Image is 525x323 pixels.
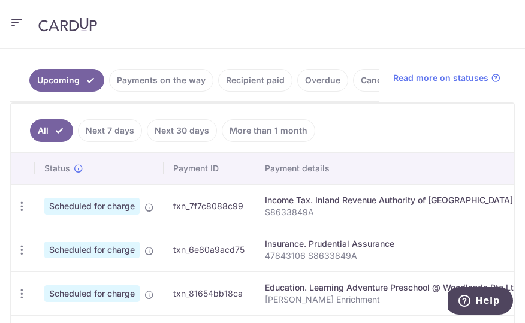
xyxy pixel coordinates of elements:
[44,242,140,258] span: Scheduled for charge
[222,119,315,142] a: More than 1 month
[164,184,255,228] td: txn_7f7c8088c99
[353,69,409,92] a: Cancelled
[44,285,140,302] span: Scheduled for charge
[393,72,500,84] a: Read more on statuses
[38,17,97,32] img: CardUp
[265,194,519,206] div: Income Tax. Inland Revenue Authority of [GEOGRAPHIC_DATA]
[265,294,519,306] p: [PERSON_NAME] Enrichment
[218,69,292,92] a: Recipient paid
[29,69,104,92] a: Upcoming
[147,119,217,142] a: Next 30 days
[448,287,513,317] iframe: Opens a widget where you can find more information
[78,119,142,142] a: Next 7 days
[44,162,70,174] span: Status
[164,153,255,184] th: Payment ID
[30,119,73,142] a: All
[265,282,519,294] div: Education. Learning Adventure Preschool @ Woodlands Pte Ltd
[393,72,488,84] span: Read more on statuses
[164,228,255,271] td: txn_6e80a9acd75
[265,250,519,262] p: 47843106 S8633849A
[265,238,519,250] div: Insurance. Prudential Assurance
[44,198,140,215] span: Scheduled for charge
[297,69,348,92] a: Overdue
[164,271,255,315] td: txn_81654bb18ca
[109,69,213,92] a: Payments on the way
[265,206,519,218] p: S8633849A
